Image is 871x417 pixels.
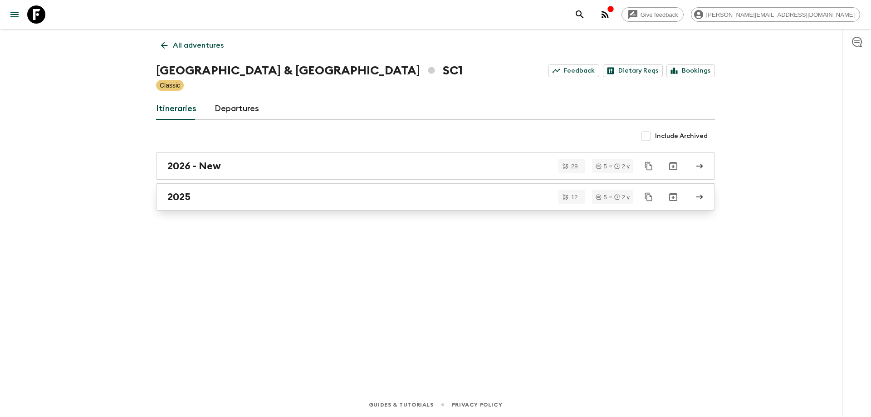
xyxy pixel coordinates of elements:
[691,7,860,22] div: [PERSON_NAME][EMAIL_ADDRESS][DOMAIN_NAME]
[701,11,860,18] span: [PERSON_NAME][EMAIL_ADDRESS][DOMAIN_NAME]
[603,64,663,77] a: Dietary Reqs
[664,188,682,206] button: Archive
[156,62,463,80] h1: [GEOGRAPHIC_DATA] & [GEOGRAPHIC_DATA] SC1
[566,163,583,169] span: 29
[452,400,502,410] a: Privacy Policy
[596,194,607,200] div: 5
[666,64,715,77] a: Bookings
[156,36,229,54] a: All adventures
[636,11,683,18] span: Give feedback
[160,81,180,90] p: Classic
[167,160,221,172] h2: 2026 - New
[548,64,599,77] a: Feedback
[614,163,630,169] div: 2 y
[641,158,657,174] button: Duplicate
[571,5,589,24] button: search adventures
[156,98,196,120] a: Itineraries
[641,189,657,205] button: Duplicate
[596,163,607,169] div: 5
[664,157,682,175] button: Archive
[173,40,224,51] p: All adventures
[215,98,259,120] a: Departures
[655,132,708,141] span: Include Archived
[369,400,434,410] a: Guides & Tutorials
[156,152,715,180] a: 2026 - New
[566,194,583,200] span: 12
[614,194,630,200] div: 2 y
[5,5,24,24] button: menu
[621,7,684,22] a: Give feedback
[156,183,715,211] a: 2025
[167,191,191,203] h2: 2025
